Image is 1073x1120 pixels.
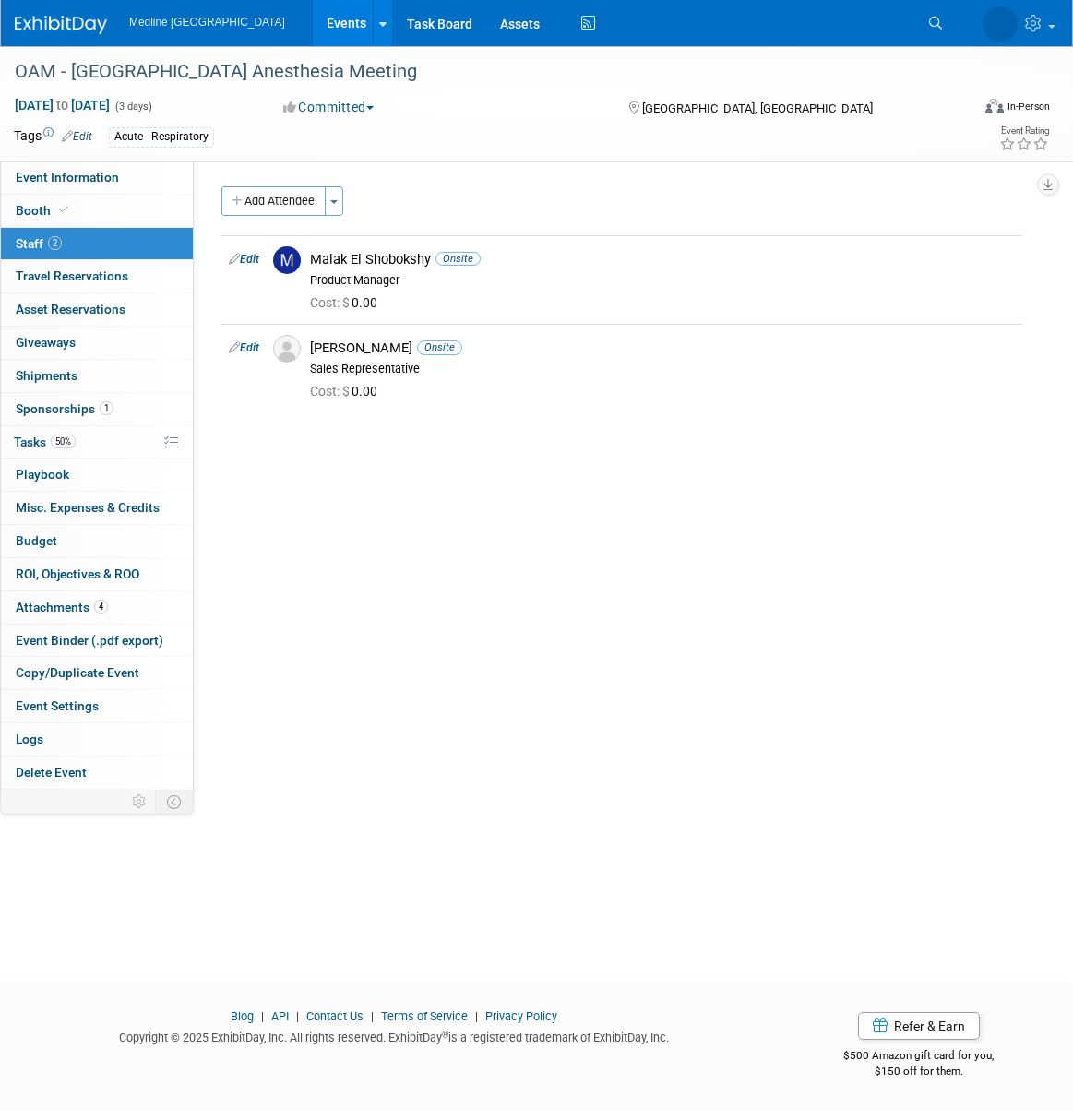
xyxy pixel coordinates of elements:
[985,99,1004,113] img: Format-Inperson.png
[229,253,259,266] a: Edit
[1,558,193,590] a: ROI, Objectives & ROO
[435,252,481,266] span: Onsite
[16,732,43,746] span: Logs
[1,492,193,524] a: Misc. Expenses & Credits
[48,236,62,250] span: 2
[310,340,1015,357] div: [PERSON_NAME]
[485,1009,557,1023] a: Privacy Policy
[51,435,76,448] span: 50%
[1007,100,1050,113] div: In-Person
[858,1012,980,1040] a: Refer & Earn
[124,790,156,814] td: Personalize Event Tab Strip
[62,130,92,143] a: Edit
[94,600,108,614] span: 4
[14,97,111,113] span: [DATE] [DATE]
[273,335,301,363] img: Associate-Profile-5.png
[14,1025,774,1046] div: Copyright © 2025 ExhibitDay, Inc. All rights reserved. ExhibitDay is a registered trademark of Ex...
[1,657,193,689] a: Copy/Duplicate Event
[273,246,301,274] img: M.jpg
[1,293,193,326] a: Asset Reservations
[16,698,99,713] span: Event Settings
[15,16,107,34] img: ExhibitDay
[310,295,352,310] span: Cost: $
[888,96,1050,124] div: Event Format
[1,625,193,657] a: Event Binder (.pdf export)
[1,723,193,756] a: Logs
[1,327,193,359] a: Giveaways
[16,268,128,283] span: Travel Reservations
[129,16,285,29] span: Medline [GEOGRAPHIC_DATA]
[471,1009,483,1023] span: |
[1,525,193,557] a: Budget
[229,341,259,354] a: Edit
[16,765,87,780] span: Delete Event
[16,335,76,350] span: Giveaways
[16,203,72,218] span: Booth
[366,1009,378,1023] span: |
[1,260,193,292] a: Travel Reservations
[1,426,193,459] a: Tasks50%
[231,1009,254,1023] a: Blog
[16,665,139,680] span: Copy/Duplicate Event
[16,633,163,648] span: Event Binder (.pdf export)
[442,1030,448,1040] sup: ®
[8,55,948,89] div: OAM - [GEOGRAPHIC_DATA] Anesthesia Meeting
[59,205,68,215] i: Booth reservation complete
[14,435,76,449] span: Tasks
[310,384,385,399] span: 0.00
[1,690,193,722] a: Event Settings
[256,1009,268,1023] span: |
[310,251,1015,268] div: Malak El Shobokshy
[16,566,139,581] span: ROI, Objectives & ROO
[1,393,193,425] a: Sponsorships1
[14,126,92,148] td: Tags
[16,170,119,185] span: Event Information
[1,757,193,789] a: Delete Event
[310,384,352,399] span: Cost: $
[1,459,193,491] a: Playbook
[16,500,160,515] span: Misc. Expenses & Credits
[310,295,385,310] span: 0.00
[310,273,1015,288] div: Product Manager
[16,236,62,251] span: Staff
[310,362,1015,376] div: Sales Representative
[802,1036,1037,1078] div: $500 Amazon gift card for you,
[381,1009,468,1023] a: Terms of Service
[113,101,152,113] span: (3 days)
[1,195,193,227] a: Booth
[156,790,194,814] td: Toggle Event Tabs
[1,591,193,624] a: Attachments4
[802,1064,1037,1079] div: $150 off for them.
[1,161,193,194] a: Event Information
[16,600,108,614] span: Attachments
[109,127,214,147] div: Acute - Respiratory
[306,1009,364,1023] a: Contact Us
[16,368,77,383] span: Shipments
[16,401,113,416] span: Sponsorships
[292,1009,304,1023] span: |
[221,186,326,216] button: Add Attendee
[999,126,1049,136] div: Event Rating
[16,533,57,548] span: Budget
[16,467,69,482] span: Playbook
[1,228,193,260] a: Staff2
[271,1009,289,1023] a: API
[983,6,1018,42] img: Violet Buha
[642,101,873,115] span: [GEOGRAPHIC_DATA], [GEOGRAPHIC_DATA]
[100,401,113,415] span: 1
[1,360,193,392] a: Shipments
[277,98,381,116] button: Committed
[54,98,71,113] span: to
[16,302,125,316] span: Asset Reservations
[417,340,462,354] span: Onsite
